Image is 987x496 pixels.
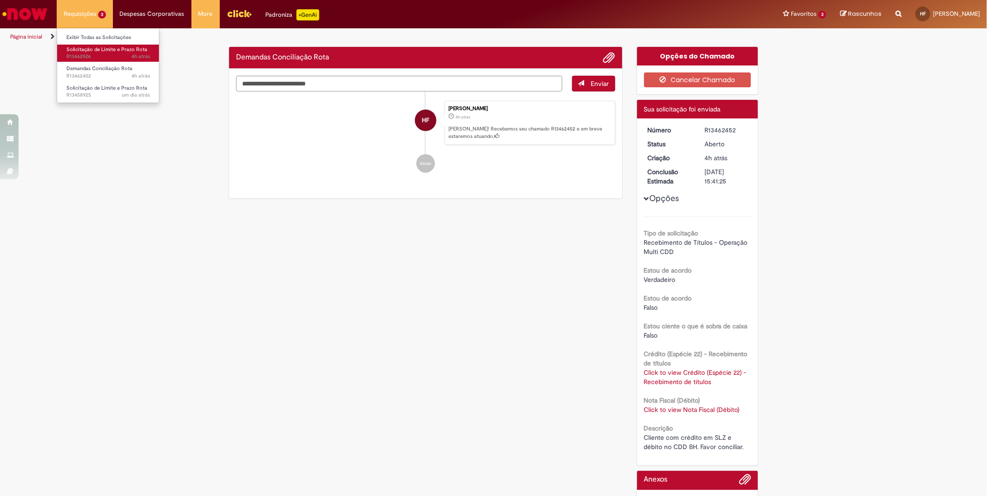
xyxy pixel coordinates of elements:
a: Exibir Todas as Solicitações [57,33,159,43]
span: Demandas Conciliação Rota [66,65,132,72]
span: Solicitação de Limite e Prazo Rota [66,46,147,53]
a: Página inicial [10,33,42,40]
b: Tipo de solicitação [644,229,698,237]
div: R13462452 [704,125,748,135]
h2: Anexos [644,476,668,484]
dt: Conclusão Estimada [641,167,698,186]
span: Favoritos [791,9,816,19]
time: 29/08/2025 13:41:23 [132,72,150,79]
time: 29/08/2025 13:41:21 [704,154,727,162]
p: [PERSON_NAME]! Recebemos seu chamado R13462452 e em breve estaremos atuando. [448,125,610,140]
div: Helena Reis Felippe [415,110,436,131]
b: Estou de acordo [644,266,692,274]
span: Falso [644,303,658,312]
span: Solicitação de Limite e Prazo Rota [66,85,147,91]
button: Adicionar anexos [739,473,751,490]
ul: Histórico de tíquete [236,91,615,183]
div: 29/08/2025 13:41:21 [704,153,748,163]
span: Enviar [591,79,609,88]
span: 4h atrás [455,114,470,120]
span: Requisições [64,9,96,19]
div: [DATE] 15:41:25 [704,167,748,186]
span: HF [422,109,429,131]
textarea: Digite sua mensagem aqui... [236,76,562,91]
dt: Status [641,139,698,149]
time: 29/08/2025 13:41:21 [455,114,470,120]
p: +GenAi [296,9,319,20]
time: 28/08/2025 15:59:51 [122,91,150,98]
a: Aberto R13462452 : Demandas Conciliação Rota [57,64,159,81]
dt: Criação [641,153,698,163]
ul: Trilhas de página [7,28,651,46]
button: Adicionar anexos [603,52,615,64]
b: Descrição [644,424,673,432]
a: Click to view Nota Fiscal (Débito) [644,405,740,414]
span: [PERSON_NAME] [933,10,980,18]
span: um dia atrás [122,91,150,98]
dt: Número [641,125,698,135]
span: R13462452 [66,72,150,80]
time: 29/08/2025 13:55:05 [132,53,150,60]
h2: Demandas Conciliação Rota Histórico de tíquete [236,53,329,62]
button: Cancelar Chamado [644,72,751,87]
span: R13462506 [66,53,150,60]
img: click_logo_yellow_360x200.png [227,7,252,20]
b: Estou ciente o que é sobra de caixa [644,322,748,330]
img: ServiceNow [1,5,49,23]
li: Helena Reis Felippe [236,101,615,145]
a: Aberto R13458925 : Solicitação de Limite e Prazo Rota [57,83,159,100]
span: 4h atrás [704,154,727,162]
span: Cliente com crédito em SLZ e débito no CDD BH. Favor conciliar. [644,433,744,451]
span: 4h atrás [132,53,150,60]
span: Falso [644,331,658,339]
b: Crédito (Espécie 22) - Recebimento de títulos [644,350,748,367]
span: Rascunhos [848,9,882,18]
b: Nota Fiscal (Débito) [644,396,700,405]
span: R13458925 [66,91,150,99]
a: Click to view Crédito (Espécie 22) - Recebimento de títulos [644,368,747,386]
div: Aberto [704,139,748,149]
span: Recebimento de Títulos - Operação Multi CDD [644,238,750,256]
span: 4h atrás [132,72,150,79]
span: HF [920,11,926,17]
span: 3 [818,11,826,19]
a: Aberto R13462506 : Solicitação de Limite e Prazo Rota [57,45,159,62]
div: Opções do Chamado [637,47,758,65]
a: Rascunhos [840,10,882,19]
span: Despesas Corporativas [120,9,184,19]
span: Sua solicitação foi enviada [644,105,721,113]
div: Padroniza [266,9,319,20]
b: Estou de acordo [644,294,692,302]
div: [PERSON_NAME] [448,106,610,111]
span: 3 [98,11,106,19]
ul: Requisições [57,28,159,103]
span: More [198,9,213,19]
span: Verdadeiro [644,275,676,284]
button: Enviar [572,76,615,91]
